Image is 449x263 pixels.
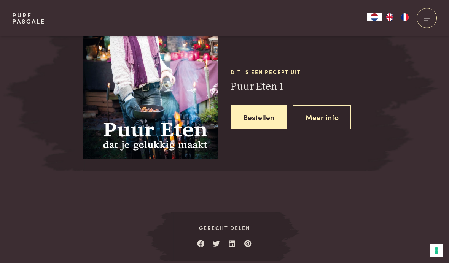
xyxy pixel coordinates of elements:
[367,13,412,21] aside: Language selected: Nederlands
[397,13,412,21] a: FR
[367,13,382,21] div: Language
[382,13,397,21] a: EN
[293,105,351,129] a: Meer info
[171,224,277,232] span: Gerecht delen
[430,244,443,257] button: Uw voorkeuren voor toestemming voor trackingtechnologieën
[231,68,366,76] span: Dit is een recept uit
[12,12,45,24] a: PurePascale
[367,13,382,21] a: NL
[231,80,366,93] h3: Puur Eten 1
[382,13,412,21] ul: Language list
[231,105,287,129] a: Bestellen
